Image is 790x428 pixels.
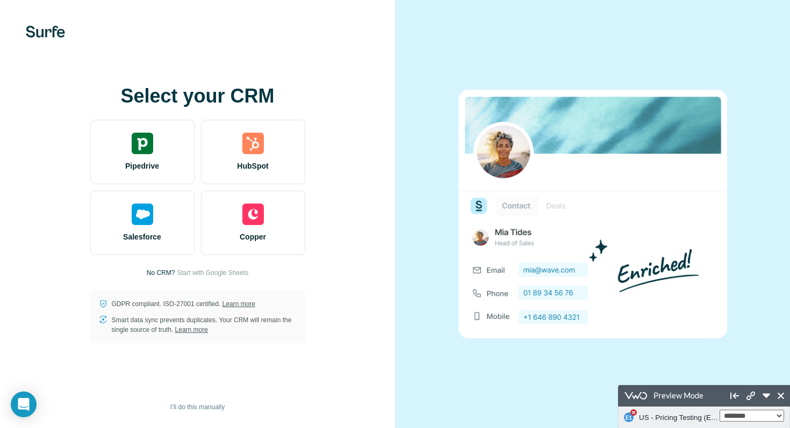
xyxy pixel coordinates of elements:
p: GDPR compliant. ISO-27001 certified. [112,299,255,309]
span: Copper [240,231,266,242]
h1: Select your CRM [90,85,305,107]
img: copper's logo [242,204,264,225]
p: No CRM? [147,268,175,278]
img: pipedrive's logo [132,133,153,154]
span: I’ll do this manually [170,402,225,412]
button: Start with Google Sheets [177,268,248,278]
button: US - Pricing Testing (East vs West) (Cloned) (ID: 36) [21,23,102,42]
div: Open Intercom Messenger [11,391,37,417]
button: I’ll do this manually [163,399,232,415]
img: salesforce's logo [132,204,153,225]
img: Surfe's logo [26,26,65,38]
a: Learn more [175,326,208,333]
a: Learn more [222,300,255,308]
img: hubspot's logo [242,133,264,154]
p: Smart data sync prevents duplicates. Your CRM will remain the single source of truth. [112,315,297,335]
span: Pipedrive [125,161,159,171]
img: none image [458,90,727,338]
span: HubSpot [237,161,268,171]
span: Salesforce [123,231,161,242]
